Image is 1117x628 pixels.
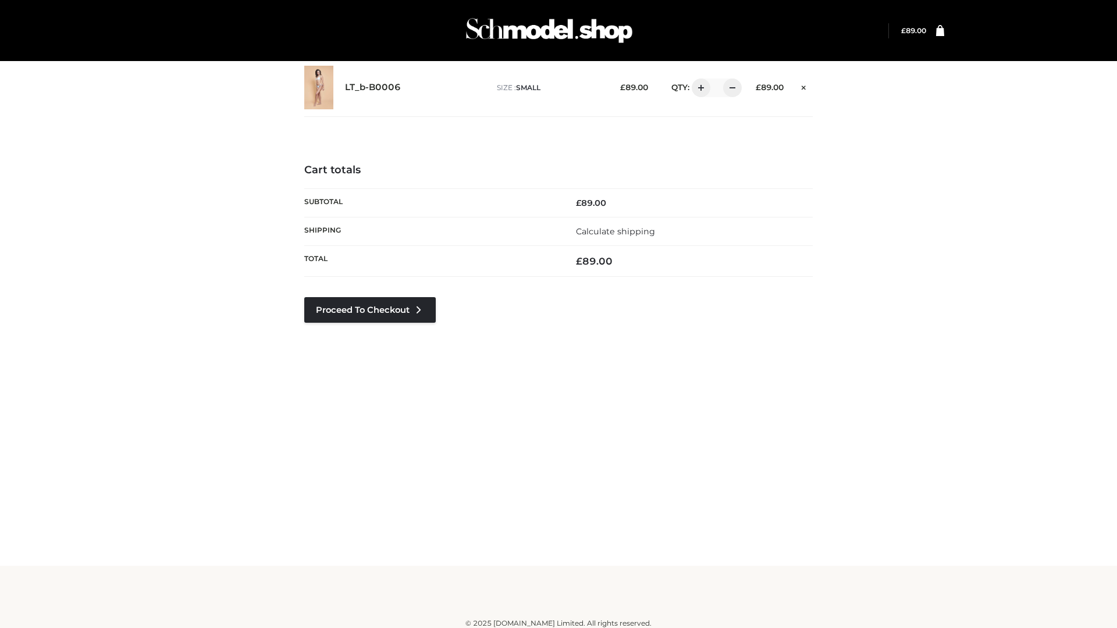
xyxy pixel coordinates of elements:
th: Total [304,246,558,277]
a: LT_b-B0006 [345,82,401,93]
a: Remove this item [795,78,813,94]
span: £ [756,83,761,92]
bdi: 89.00 [576,255,613,267]
span: £ [576,255,582,267]
span: SMALL [516,83,540,92]
span: £ [901,26,906,35]
bdi: 89.00 [756,83,784,92]
bdi: 89.00 [620,83,648,92]
span: £ [620,83,625,92]
bdi: 89.00 [576,198,606,208]
div: QTY: [660,78,738,97]
a: £89.00 [901,26,926,35]
h4: Cart totals [304,164,813,177]
bdi: 89.00 [901,26,926,35]
th: Subtotal [304,188,558,217]
a: Calculate shipping [576,226,655,237]
span: £ [576,198,581,208]
th: Shipping [304,217,558,245]
a: Proceed to Checkout [304,297,436,323]
p: size : [497,83,602,93]
img: Schmodel Admin 964 [462,8,636,53]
